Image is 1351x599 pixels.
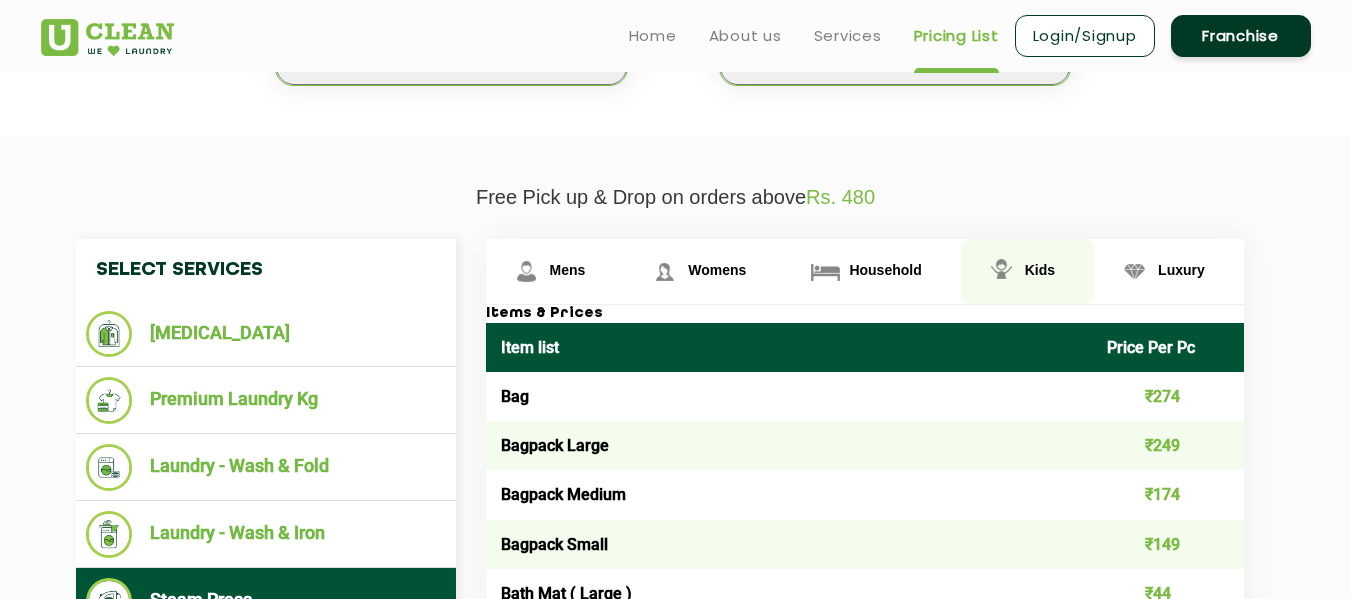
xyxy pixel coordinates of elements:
[86,377,133,424] img: Premium Laundry Kg
[41,186,1311,209] p: Free Pick up & Drop on orders above
[1025,262,1055,278] span: Kids
[550,262,586,278] span: Mens
[509,254,544,289] img: Mens
[1158,262,1205,278] span: Luxury
[984,254,1019,289] img: Kids
[86,311,446,357] li: [MEDICAL_DATA]
[1117,254,1152,289] img: Luxury
[1092,470,1244,519] td: ₹174
[814,24,882,48] a: Services
[86,511,446,558] li: Laundry - Wash & Iron
[709,24,782,48] a: About us
[76,239,456,301] h4: Select Services
[86,511,133,558] img: Laundry - Wash & Iron
[629,24,677,48] a: Home
[1015,15,1155,57] a: Login/Signup
[486,470,1093,519] td: Bagpack Medium
[849,262,921,278] span: Household
[1092,421,1244,470] td: ₹249
[1092,323,1244,372] th: Price Per Pc
[486,520,1093,569] td: Bagpack Small
[808,254,843,289] img: Household
[486,323,1093,372] th: Item list
[688,262,746,278] span: Womens
[486,421,1093,470] td: Bagpack Large
[486,305,1244,323] h3: Items & Prices
[806,186,875,208] span: Rs. 480
[86,311,133,357] img: Dry Cleaning
[1171,15,1311,57] a: Franchise
[86,444,446,491] li: Laundry - Wash & Fold
[647,254,682,289] img: Womens
[1092,520,1244,569] td: ₹149
[914,24,999,48] a: Pricing List
[86,377,446,424] li: Premium Laundry Kg
[86,444,133,491] img: Laundry - Wash & Fold
[486,372,1093,421] td: Bag
[1092,372,1244,421] td: ₹274
[41,19,174,56] img: UClean Laundry and Dry Cleaning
